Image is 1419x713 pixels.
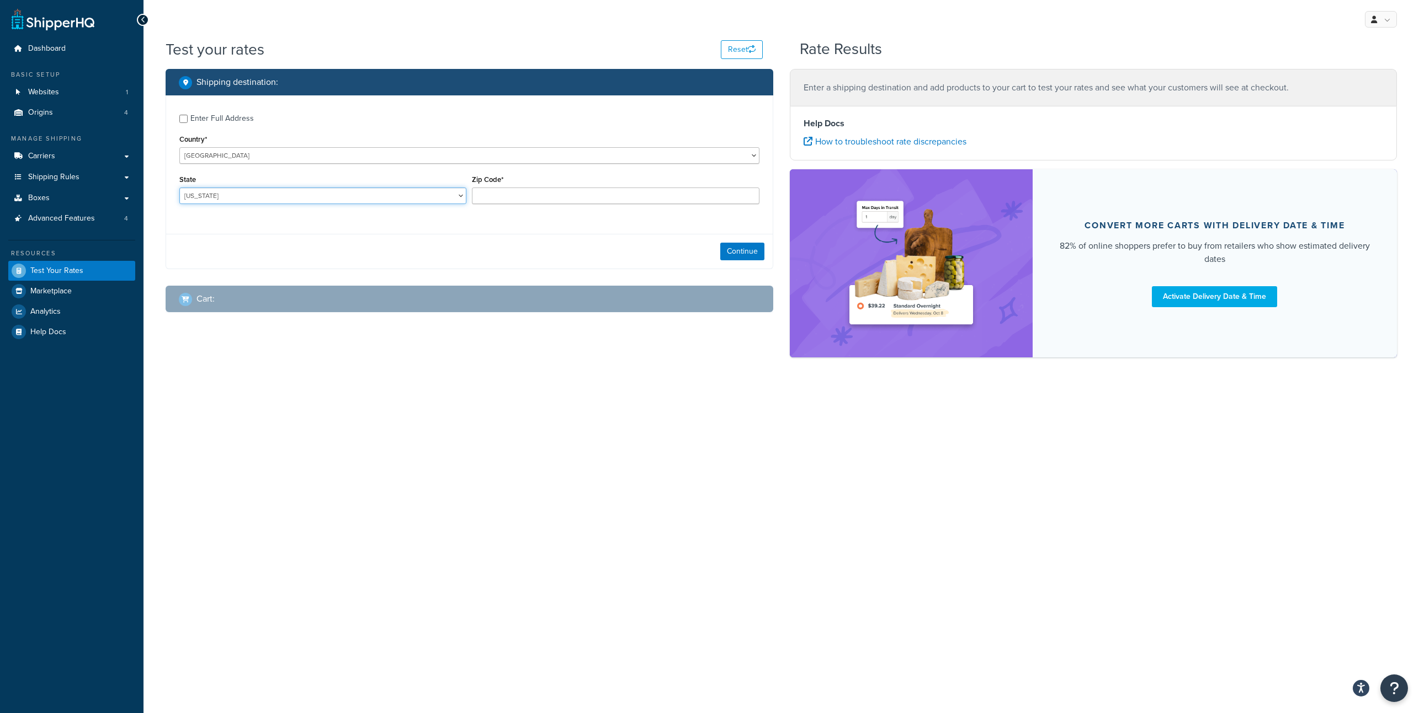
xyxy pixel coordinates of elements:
[8,39,135,59] a: Dashboard
[28,194,50,203] span: Boxes
[8,167,135,187] a: Shipping Rules
[8,103,135,123] li: Origins
[8,70,135,79] div: Basic Setup
[190,111,254,126] div: Enter Full Address
[8,146,135,167] a: Carriers
[804,80,1384,95] p: Enter a shipping destination and add products to your cart to test your rates and see what your c...
[804,135,966,148] a: How to troubleshoot rate discrepancies
[196,77,278,87] h2: Shipping destination :
[8,322,135,342] a: Help Docs
[28,152,55,161] span: Carriers
[8,82,135,103] li: Websites
[124,214,128,223] span: 4
[28,108,53,117] span: Origins
[720,243,764,260] button: Continue
[800,41,882,58] h2: Rate Results
[28,173,79,182] span: Shipping Rules
[126,88,128,97] span: 1
[28,44,66,53] span: Dashboard
[30,307,61,317] span: Analytics
[8,302,135,321] a: Analytics
[179,175,196,184] label: State
[8,103,135,123] a: Origins4
[30,328,66,337] span: Help Docs
[8,134,135,143] div: Manage Shipping
[8,208,135,229] a: Advanced Features4
[8,82,135,103] a: Websites1
[8,281,135,301] a: Marketplace
[8,249,135,258] div: Resources
[166,39,264,60] h1: Test your rates
[472,175,503,184] label: Zip Code*
[1059,239,1370,266] div: 82% of online shoppers prefer to buy from retailers who show estimated delivery dates
[124,108,128,117] span: 4
[30,266,83,276] span: Test Your Rates
[8,208,135,229] li: Advanced Features
[1085,220,1344,231] div: Convert more carts with delivery date & time
[1152,286,1277,307] a: Activate Delivery Date & Time
[804,117,1384,130] h4: Help Docs
[179,135,207,143] label: Country*
[196,294,215,304] h2: Cart :
[842,186,980,341] img: feature-image-ddt-36eae7f7280da8017bfb280eaccd9c446f90b1fe08728e4019434db127062ab4.png
[1380,674,1408,702] button: Open Resource Center
[28,88,59,97] span: Websites
[30,287,72,296] span: Marketplace
[179,115,188,123] input: Enter Full Address
[28,214,95,223] span: Advanced Features
[8,261,135,281] a: Test Your Rates
[8,188,135,208] a: Boxes
[721,40,763,59] button: Reset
